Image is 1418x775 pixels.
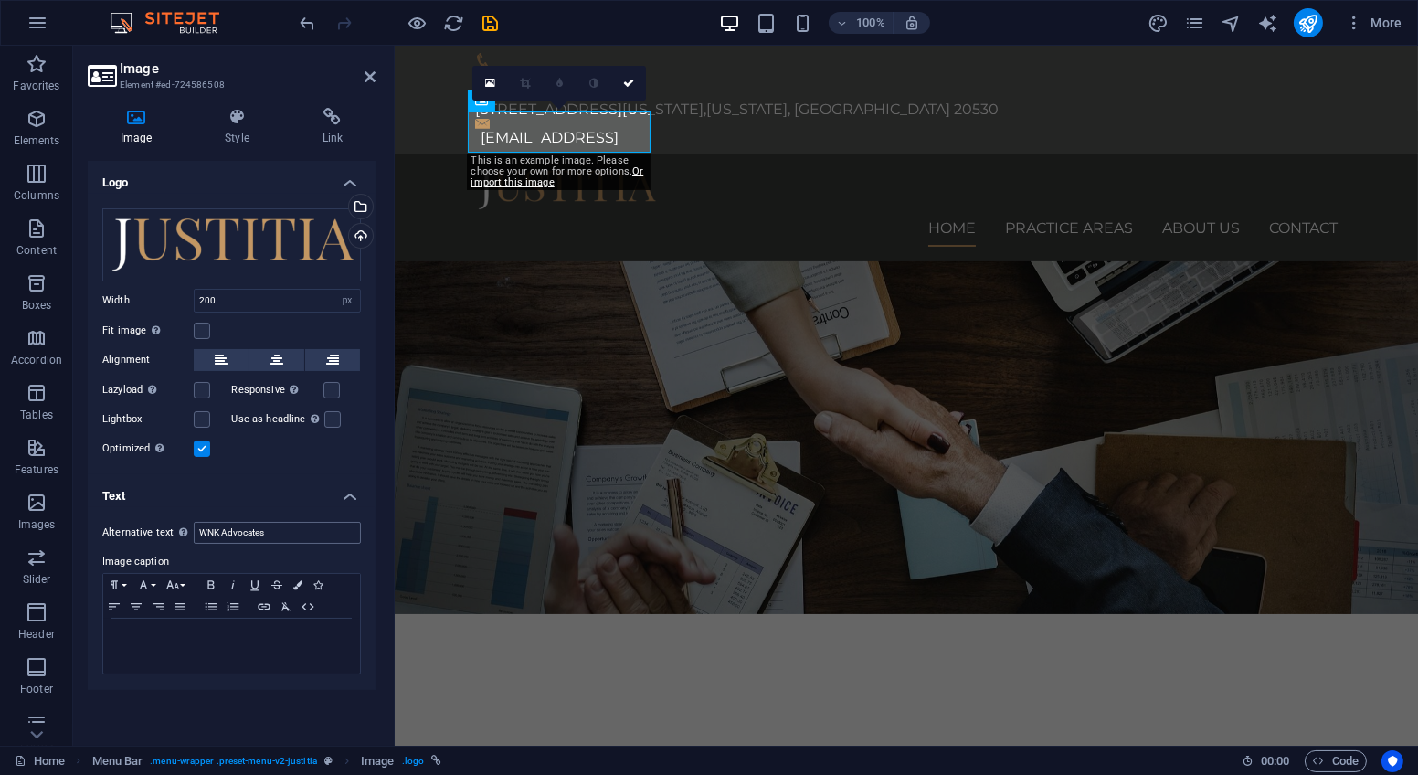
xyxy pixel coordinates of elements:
button: text_generator [1257,12,1279,34]
button: undo [297,12,319,34]
label: Use as headline [232,409,324,430]
button: pages [1184,12,1206,34]
button: Align Left [103,596,125,618]
h4: Image [88,108,192,146]
p: Images [18,517,56,532]
p: Content [16,243,57,258]
label: Fit image [102,320,194,342]
button: Insert Link [253,596,275,618]
h4: Style [192,108,289,146]
label: Responsive [232,379,323,401]
button: reload [443,12,465,34]
span: Click to select. Double-click to edit [361,750,394,772]
button: Underline (Ctrl+U) [244,574,266,596]
nav: breadcrumb [92,750,442,772]
button: save [480,12,502,34]
button: Font Size [162,574,191,596]
iframe: To enrich screen reader interactions, please activate Accessibility in Grammarly extension settings [395,46,1418,746]
i: On resize automatically adjust zoom level to fit chosen device. [904,15,920,31]
button: Align Center [125,596,147,618]
h3: Element #ed-724586508 [120,77,339,93]
span: : [1274,754,1276,768]
i: Navigator [1221,13,1242,34]
button: Font Family [132,574,162,596]
div: justitia_logo.png [102,208,361,281]
p: Header [18,627,55,642]
label: Lazyload [102,379,194,401]
a: Click to cancel selection. Double-click to open Pages [15,750,65,772]
p: Slider [23,572,51,587]
button: Code [1305,750,1367,772]
span: 00 00 [1261,750,1289,772]
a: Crop mode [507,66,542,101]
a: Select files from the file manager, stock photos, or upload file(s) [472,66,507,101]
label: Alternative text [102,522,194,544]
i: Reload page [444,13,465,34]
i: Pages (Ctrl+Alt+S) [1184,13,1205,34]
a: Or import this image [471,165,643,188]
input: Alternative text... [194,522,361,544]
p: Footer [20,682,53,696]
i: Save (Ctrl+S) [481,13,502,34]
button: publish [1294,8,1323,37]
button: Align Justify [169,596,191,618]
button: Icons [308,574,328,596]
a: Greyscale [577,66,611,101]
h6: Session time [1242,750,1290,772]
button: Align Right [147,596,169,618]
button: Ordered List [222,596,244,618]
h6: 100% [856,12,885,34]
label: Optimized [102,438,194,460]
button: More [1338,8,1410,37]
p: Accordion [11,353,62,367]
h4: Link [290,108,376,146]
p: Columns [14,188,59,203]
i: This element is linked [431,756,441,766]
button: Strikethrough [266,574,288,596]
button: Usercentrics [1381,750,1403,772]
p: Features [15,462,58,477]
label: Width [102,295,194,305]
i: Publish [1297,13,1318,34]
span: Code [1313,750,1359,772]
button: Paragraph Format [103,574,132,596]
button: HTML [297,596,319,618]
div: This is an example image. Please choose your own for more options. [467,154,651,190]
span: More [1345,14,1402,32]
button: design [1148,12,1169,34]
i: This element is a customizable preset [324,756,333,766]
p: Tables [20,408,53,422]
i: Undo: Change alternative text (Ctrl+Z) [298,13,319,34]
button: Bold (Ctrl+B) [200,574,222,596]
p: Favorites [13,79,59,93]
button: 100% [829,12,894,34]
button: Italic (Ctrl+I) [222,574,244,596]
label: Image caption [102,551,361,573]
button: Clear Formatting [275,596,297,618]
button: Click here to leave preview mode and continue editing [407,12,429,34]
span: . logo [402,750,424,772]
span: Click to select. Double-click to edit [92,750,143,772]
i: AI Writer [1257,13,1278,34]
label: Lightbox [102,409,194,430]
a: Blur [542,66,577,101]
h4: Logo [88,161,376,194]
p: Boxes [22,298,52,313]
img: Editor Logo [105,12,242,34]
h4: Text [88,474,376,507]
button: navigator [1221,12,1243,34]
p: Elements [14,133,60,148]
button: Colors [288,574,308,596]
a: Confirm ( Ctrl ⏎ ) [611,66,646,101]
label: Alignment [102,349,194,371]
h2: Image [120,60,376,77]
button: Unordered List [200,596,222,618]
span: . menu-wrapper .preset-menu-v2-justitia [150,750,317,772]
i: Design (Ctrl+Alt+Y) [1148,13,1169,34]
